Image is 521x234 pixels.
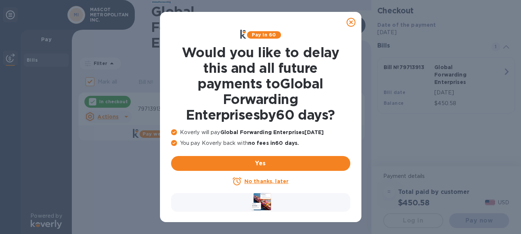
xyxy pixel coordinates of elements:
[244,178,288,184] u: No thanks, later
[171,156,350,171] button: Yes
[171,139,350,147] p: You pay Koverly back with
[171,45,350,123] h1: Would you like to delay this and all future payments to Global Forwarding Enterprises by 60 days ?
[171,129,350,136] p: Koverly will pay
[177,159,344,168] span: Yes
[252,32,276,38] b: Pay in 60
[248,140,299,146] b: no fees in 60 days .
[220,129,324,135] b: Global Forwarding Enterprises [DATE]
